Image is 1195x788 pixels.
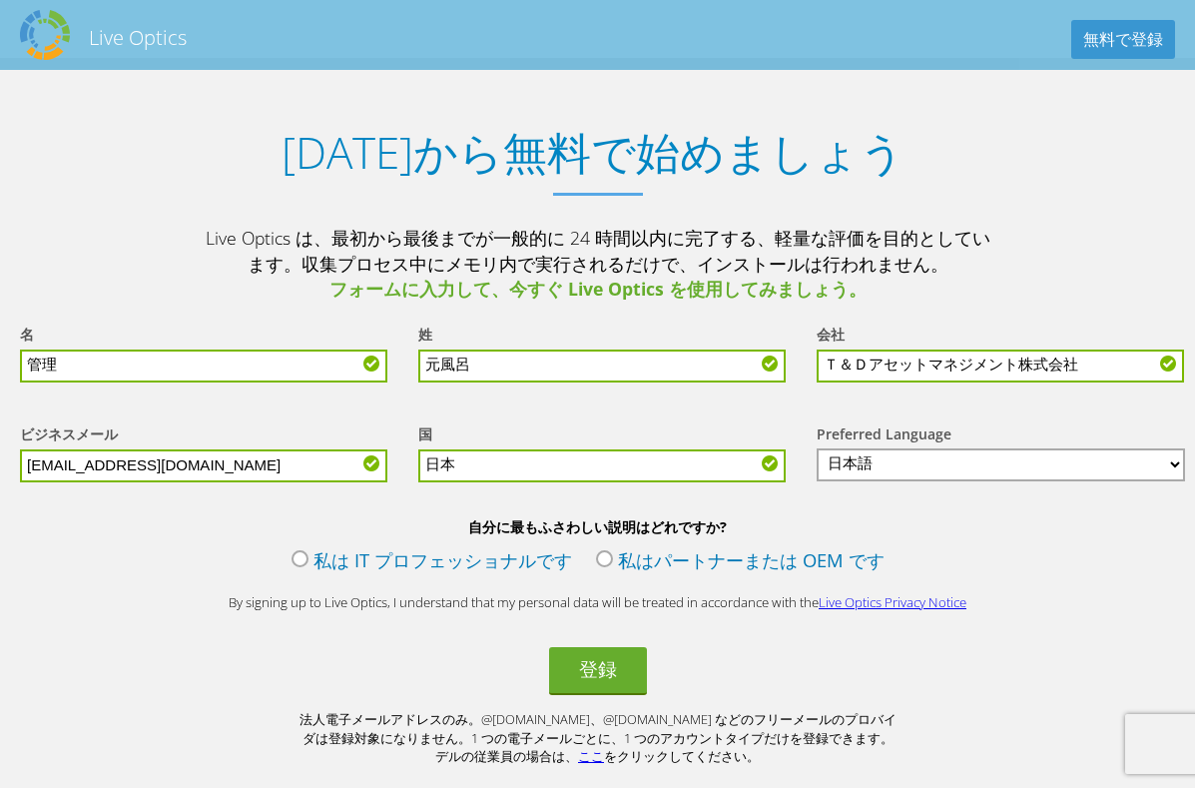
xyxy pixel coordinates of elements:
[199,593,997,612] p: By signing up to Live Optics, I understand that my personal data will be treated in accordance wi...
[819,593,966,611] a: Live Optics Privacy Notice
[817,325,845,350] label: 会社
[199,226,997,303] p: Live Optics は、最初から最後までが一般的に 24 時間以内に完了する、軽量な評価を目的としています。収集プロセス中にメモリ内で実行されるだけで、インストールは行われません。
[20,10,70,60] img: Dell Dpack
[596,547,885,578] label: 私はパートナーまたは OEM です
[292,547,572,578] label: 私は IT プロフェッショナルです
[89,24,187,51] h2: Live Optics
[20,325,34,350] label: 名
[418,424,432,449] label: 国
[418,449,786,482] input: Start typing to search for a country
[578,747,604,765] a: ここ
[1071,20,1175,59] a: 無料で登録
[299,710,897,766] p: 法人電子メールアドレスのみ。@[DOMAIN_NAME]、@[DOMAIN_NAME] などのフリーメールのプロバイダは登録対象になりません。1 つの電子メールごとに、1 つのアカウントタイプだ...
[199,277,997,303] span: フォームに入力して、今すぐ Live Optics を使用してみましょう。
[817,424,951,448] label: Preferred Language
[549,647,647,695] button: 登録
[20,424,118,449] label: ビジネスメール
[418,325,432,350] label: 姓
